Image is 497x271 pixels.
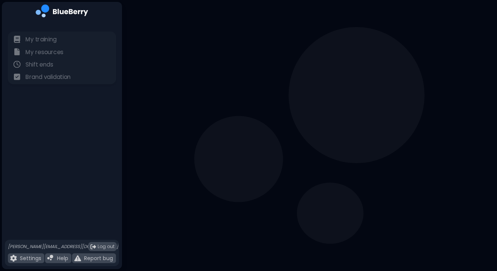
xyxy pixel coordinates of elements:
[8,244,118,250] p: [PERSON_NAME][EMAIL_ADDRESS][DOMAIN_NAME]
[26,61,53,69] p: Shift ends
[47,255,54,262] img: file icon
[74,255,81,262] img: file icon
[98,244,114,250] span: Log out
[14,61,21,68] img: file icon
[90,244,96,250] img: logout
[36,5,88,20] img: company logo
[26,48,63,56] p: My resources
[14,36,21,43] img: file icon
[14,48,21,55] img: file icon
[26,35,57,44] p: My training
[57,255,68,262] p: Help
[14,73,21,80] img: file icon
[10,255,17,262] img: file icon
[84,255,113,262] p: Report bug
[26,73,71,82] p: Brand validation
[20,255,41,262] p: Settings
